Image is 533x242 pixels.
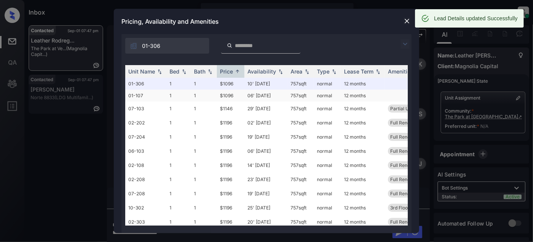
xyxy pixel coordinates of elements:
td: 02-202 [125,116,166,130]
td: normal [314,116,341,130]
td: 757 sqft [287,90,314,101]
td: 20' [DATE] [244,215,287,229]
td: normal [314,158,341,172]
td: 06-103 [125,144,166,158]
td: 757 sqft [287,78,314,90]
img: sorting [374,69,382,74]
td: 12 months [341,172,385,186]
span: Full Renovation... [390,134,427,140]
td: 1 [191,130,217,144]
td: 1 [191,186,217,201]
td: 1 [191,201,217,215]
img: icon-zuma [130,42,137,50]
td: 12 months [341,201,385,215]
img: sorting [330,69,338,74]
td: 12 months [341,186,385,201]
td: 25' [DATE] [244,201,287,215]
div: Availability [247,68,276,75]
td: 02-108 [125,158,166,172]
td: $1196 [217,201,244,215]
td: 1 [191,78,217,90]
td: $1096 [217,90,244,101]
td: $1146 [217,101,244,116]
td: 1 [166,215,191,229]
td: 757 sqft [287,101,314,116]
td: 1 [166,201,191,215]
img: sorting [277,69,284,74]
td: normal [314,215,341,229]
td: normal [314,130,341,144]
td: 757 sqft [287,116,314,130]
td: 07-208 [125,186,166,201]
span: Full Renovation... [390,219,427,225]
td: 29' [DATE] [244,101,287,116]
div: Type [317,68,329,75]
td: 06' [DATE] [244,144,287,158]
td: 02' [DATE] [244,116,287,130]
td: 10' [DATE] [244,78,287,90]
img: sorting [234,69,241,74]
td: 1 [191,215,217,229]
td: 12 months [341,78,385,90]
div: Bath [194,68,205,75]
img: close [403,17,411,25]
span: 01-306 [142,42,160,50]
div: Lead Details updated Successfully [434,11,518,25]
div: Area [291,68,302,75]
td: 1 [166,130,191,144]
span: Full Renovation... [390,162,427,168]
td: 07-103 [125,101,166,116]
td: $1196 [217,144,244,158]
td: 12 months [341,215,385,229]
td: 1 [166,144,191,158]
span: Full Renovation... [390,191,427,196]
td: 01-306 [125,78,166,90]
img: sorting [206,69,214,74]
td: 757 sqft [287,130,314,144]
td: normal [314,201,341,215]
td: normal [314,144,341,158]
img: icon-zuma [227,42,233,49]
td: 12 months [341,144,385,158]
td: 12 months [341,90,385,101]
td: 02-208 [125,172,166,186]
td: 01-107 [125,90,166,101]
td: 1 [166,172,191,186]
td: 10-302 [125,201,166,215]
td: 19' [DATE] [244,130,287,144]
td: 19' [DATE] [244,186,287,201]
td: 12 months [341,158,385,172]
td: normal [314,101,341,116]
td: 12 months [341,101,385,116]
img: sorting [156,69,163,74]
td: $1196 [217,130,244,144]
span: Full Renovation... [390,177,427,182]
img: sorting [303,69,311,74]
td: $1196 [217,172,244,186]
img: icon-zuma [401,39,410,49]
td: 1 [166,116,191,130]
td: 1 [166,158,191,172]
td: 1 [191,144,217,158]
td: 1 [191,101,217,116]
td: 757 sqft [287,215,314,229]
td: $1196 [217,186,244,201]
td: normal [314,186,341,201]
td: 12 months [341,116,385,130]
td: normal [314,172,341,186]
td: $1196 [217,158,244,172]
td: normal [314,78,341,90]
td: 07-204 [125,130,166,144]
td: 1 [191,116,217,130]
td: $1196 [217,215,244,229]
td: 757 sqft [287,172,314,186]
div: Pricing, Availability and Amenities [114,9,419,34]
td: 1 [166,90,191,101]
td: $1096 [217,78,244,90]
td: 23' [DATE] [244,172,287,186]
td: 06' [DATE] [244,90,287,101]
div: Amenities [388,68,413,75]
td: 1 [166,186,191,201]
div: Bed [170,68,179,75]
td: 757 sqft [287,144,314,158]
